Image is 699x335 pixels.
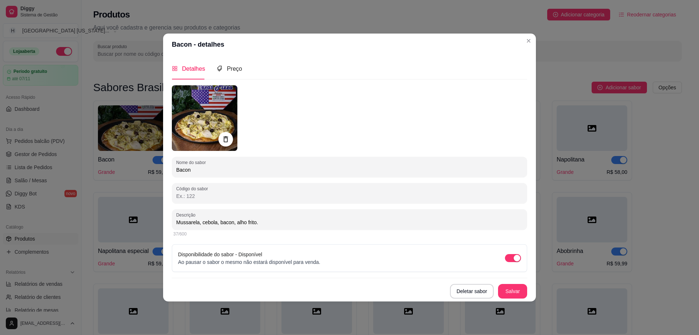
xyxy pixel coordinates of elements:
[450,284,494,299] button: Deletar sabor
[172,85,237,151] img: Bacon
[176,219,523,226] input: Descrição
[227,66,242,72] span: Preço
[176,186,210,192] label: Código do sabor
[523,35,534,47] button: Close
[217,66,222,71] span: tags
[178,258,320,266] p: Ao pausar o sabor o mesmo não estará disponível para venda.
[176,159,208,165] label: Nome do sabor
[178,252,262,257] label: Disponibilidade do sabor - Disponível
[498,284,527,299] button: Salvar
[172,66,178,71] span: appstore
[173,231,526,237] div: 37/600
[182,66,205,72] span: Detalhes
[176,192,523,200] input: Código do sabor
[176,212,198,218] label: Descrição
[176,166,523,174] input: Nome do sabor
[163,34,536,55] header: Bacon - detalhes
